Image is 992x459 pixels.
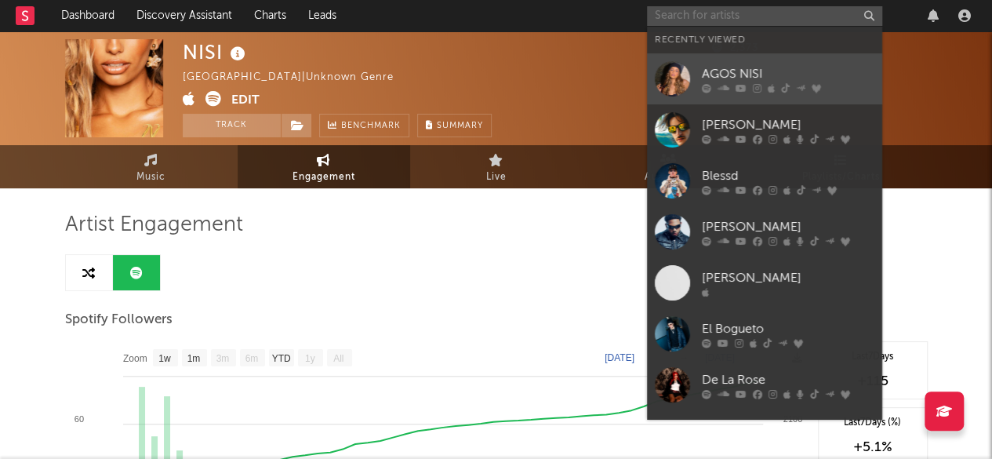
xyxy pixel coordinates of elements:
[605,352,634,363] text: [DATE]
[583,145,755,188] a: Audience
[647,359,882,410] a: De La Rose
[437,122,483,130] span: Summary
[645,168,692,187] span: Audience
[238,145,410,188] a: Engagement
[647,53,882,104] a: AGOS NISI
[74,414,83,424] text: 60
[183,114,281,137] button: Track
[319,114,409,137] a: Benchmark
[183,68,412,87] div: [GEOGRAPHIC_DATA] | Unknown Genre
[486,168,507,187] span: Live
[647,155,882,206] a: Blessd
[245,353,258,364] text: 6m
[304,353,314,364] text: 1y
[647,104,882,155] a: [PERSON_NAME]
[702,319,874,338] div: El Bogueto
[647,257,882,308] a: [PERSON_NAME]
[187,353,200,364] text: 1m
[333,353,343,364] text: All
[702,217,874,236] div: [PERSON_NAME]
[231,91,260,111] button: Edit
[216,353,229,364] text: 3m
[783,414,801,424] text: 2100
[655,31,874,49] div: Recently Viewed
[158,353,171,364] text: 1w
[123,353,147,364] text: Zoom
[702,115,874,134] div: [PERSON_NAME]
[136,168,165,187] span: Music
[65,311,173,330] span: Spotify Followers
[702,370,874,389] div: De La Rose
[417,114,492,137] button: Summary
[183,39,249,65] div: NISI
[293,168,355,187] span: Engagement
[827,438,919,457] div: +5.1 %
[702,64,874,83] div: AGOS NISI
[702,418,874,456] div: [PERSON_NAME] [PERSON_NAME]
[647,308,882,359] a: El Bogueto
[647,206,882,257] a: [PERSON_NAME]
[65,145,238,188] a: Music
[827,416,919,430] div: Last 7 Days (%)
[702,166,874,185] div: Blessd
[647,6,882,26] input: Search for artists
[341,117,401,136] span: Benchmark
[410,145,583,188] a: Live
[271,353,290,364] text: YTD
[702,268,874,287] div: [PERSON_NAME]
[65,216,243,235] span: Artist Engagement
